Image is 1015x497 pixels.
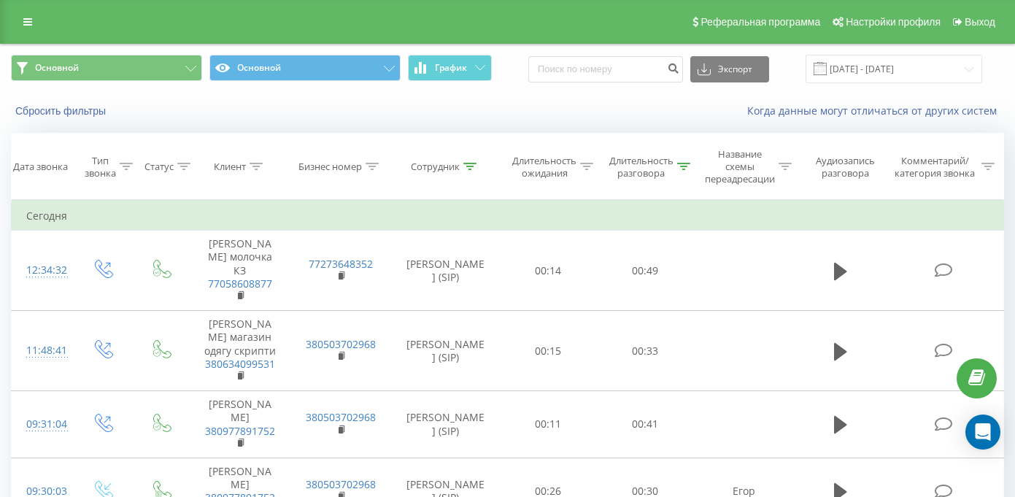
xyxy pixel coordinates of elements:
td: 00:11 [500,391,597,458]
td: Сегодня [12,201,1004,231]
span: Выход [965,16,995,28]
td: 00:14 [500,231,597,311]
a: 77273648352 [309,257,373,271]
div: Статус [144,161,174,173]
div: 09:31:04 [26,410,58,439]
button: Основной [209,55,401,81]
div: 11:48:41 [26,336,58,365]
td: [PERSON_NAME] магазин одягу скрипти [190,311,290,391]
button: Основной [11,55,202,81]
a: 77058608877 [208,277,272,290]
div: Клиент [214,161,246,173]
span: Настройки профиля [846,16,941,28]
td: 00:41 [596,391,693,458]
div: Сотрудник [411,161,460,173]
td: 00:49 [596,231,693,311]
td: [PERSON_NAME] (SIP) [391,391,500,458]
input: Поиск по номеру [528,56,683,82]
div: Комментарий/категория звонка [892,155,978,180]
span: Реферальная программа [701,16,820,28]
td: [PERSON_NAME] молочка КЗ [190,231,290,311]
a: Когда данные могут отличаться от других систем [747,104,1004,117]
div: Название схемы переадресации [705,148,775,185]
div: Бизнес номер [298,161,362,173]
td: [PERSON_NAME] [190,391,290,458]
a: 380977891752 [205,424,275,438]
div: Тип звонка [85,155,116,180]
div: 12:34:32 [26,256,58,285]
div: Длительность ожидания [512,155,576,180]
span: График [435,63,467,73]
td: 00:33 [596,311,693,391]
div: Аудиозапись разговора [807,155,884,180]
div: Длительность разговора [609,155,674,180]
a: 380503702968 [306,337,376,351]
a: 380503702968 [306,410,376,424]
button: Сбросить фильтры [11,104,113,117]
a: 380503702968 [306,477,376,491]
button: Экспорт [690,56,769,82]
td: [PERSON_NAME] (SIP) [391,311,500,391]
div: Open Intercom Messenger [965,415,1000,450]
a: 380634099531 [205,357,275,371]
button: График [408,55,492,81]
td: 00:15 [500,311,597,391]
td: [PERSON_NAME] (SIP) [391,231,500,311]
div: Дата звонка [13,161,68,173]
span: Основной [35,62,79,74]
